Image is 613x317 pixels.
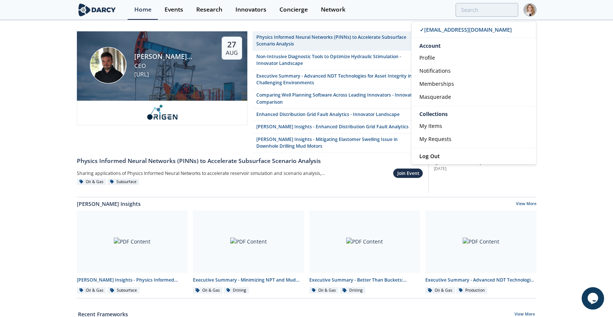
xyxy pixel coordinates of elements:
a: View More [516,201,537,208]
a: [PERSON_NAME] Insights - Enhanced Distribution Grid Fault Analytics [253,121,423,133]
div: [PERSON_NAME] Insights - Physics Informed Neural Networks to Accelerate Subsurface Scenario Analysis [77,277,188,283]
a: My Items [412,119,536,132]
img: Ruben Rodriguez Torrado [90,47,126,84]
div: Join Event [397,170,419,177]
div: Executive Summary - Minimizing NPT and Mud Costs with Automated Fluids Intelligence [193,277,304,283]
div: [PERSON_NAME] [PERSON_NAME] [134,51,209,61]
div: Oil & Gas [77,287,106,294]
a: PDF Content Executive Summary - Advanced NDT Technologies for Asset Integrity in Challenging Envi... [423,210,539,294]
a: Log Out [412,148,536,164]
a: [PERSON_NAME] Insights - Mitigating Elastomer Swelling Issue in Downhole Drilling Mud Motors [253,134,423,153]
a: ✓[EMAIL_ADDRESS][DOMAIN_NAME] [412,22,536,38]
div: Executive Summary - Advanced NDT Technologies for Asset Integrity in Challenging Environments [425,277,537,283]
div: Research [196,7,222,13]
img: Profile [523,3,537,16]
a: PDF Content Executive Summary - Minimizing NPT and Mud Costs with Automated Fluids Intelligence O... [190,210,307,294]
div: [DATE] [434,166,537,172]
span: Ignite the Future: Oxy-Combustion for Low-Carbon Power [434,159,533,172]
div: 27 [226,40,238,49]
div: Drilling [224,287,249,294]
div: Network [321,7,345,13]
a: Physics Informed Neural Networks (PINNs) to Accelerate Subsurface Scenario Analysis [77,153,423,166]
a: Enhanced Distribution Grid Fault Analytics - Innovator Landscape [253,109,423,121]
div: CEO [134,62,209,70]
img: logo-wide.svg [77,3,118,16]
a: Ignite the Future: Oxy-Combustion for Low-Carbon Power [DATE] [434,159,537,172]
img: origen.ai.png [143,104,181,120]
a: Profile [412,51,536,64]
div: Physics Informed Neural Networks (PINNs) to Accelerate Subsurface Scenario Analysis [77,157,423,166]
a: Masquerade [412,90,536,103]
div: Events [165,7,183,13]
div: [URL] [134,70,209,79]
a: PDF Content Executive Summary - Better Than Buckets: Advancing Hole Cleaning with Automated Cutti... [307,210,423,294]
div: Production [456,287,488,294]
div: Subsurface [107,287,140,294]
span: Masquerade [419,93,451,100]
div: Oil & Gas [193,287,222,294]
input: Advanced Search [456,3,518,17]
div: Subsurface [107,179,140,185]
div: Physics Informed Neural Networks (PINNs) to Accelerate Subsurface Scenario Analysis [256,34,419,48]
a: Executive Summary - Advanced NDT Technologies for Asset Integrity in Challenging Environments [253,70,423,90]
div: Innovators [235,7,266,13]
div: Oil & Gas [77,179,106,185]
a: Memberships [412,77,536,90]
div: Home [134,7,151,13]
div: Concierge [279,7,308,13]
span: Log Out [419,153,440,160]
div: Aug [226,49,238,57]
span: My Requests [419,135,451,142]
a: PDF Content [PERSON_NAME] Insights - Physics Informed Neural Networks to Accelerate Subsurface Sc... [74,210,191,294]
button: Join Event [393,168,423,178]
a: My Requests [412,132,536,145]
a: Ruben Rodriguez Torrado [PERSON_NAME] [PERSON_NAME] CEO [URL] 27 Aug [77,31,247,153]
span: Memberships [419,80,454,87]
a: Notifications [412,64,536,77]
div: Collections [412,109,536,119]
div: Drilling [340,287,365,294]
div: Executive Summary - Better Than Buckets: Advancing Hole Cleaning with Automated Cuttings Monitoring [309,277,420,283]
iframe: chat widget [582,287,606,310]
a: Comparing Well Planning Software Across Leading Innovators - Innovator Comparison [253,89,423,109]
div: Account [412,38,536,51]
span: Profile [419,54,435,61]
div: Oil & Gas [309,287,339,294]
span: My Items [419,122,442,129]
a: [PERSON_NAME] Insights [77,200,141,208]
div: Oil & Gas [425,287,455,294]
div: Sharing applications of Physics Informed Neural Networks to accelerate reservoir simulation and s... [77,168,328,179]
span: Notifications [419,67,451,74]
a: Physics Informed Neural Networks (PINNs) to Accelerate Subsurface Scenario Analysis [253,31,423,51]
span: ✓ [EMAIL_ADDRESS][DOMAIN_NAME] [420,26,512,33]
a: Non-Intrusive Diagnostic Tools to Optimize Hydraulic Stimulation - Innovator Landscape [253,51,423,70]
